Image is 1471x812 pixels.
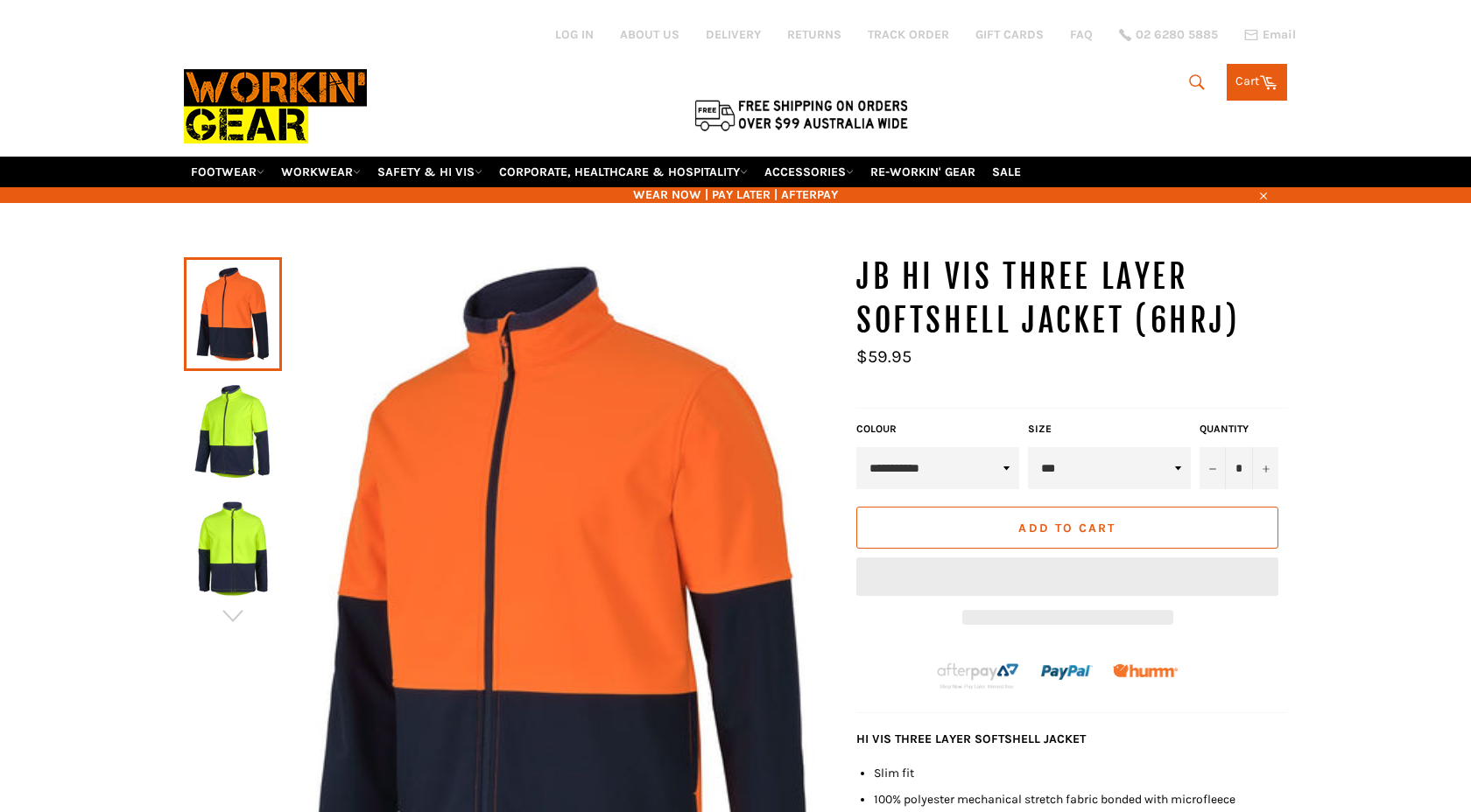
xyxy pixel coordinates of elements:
[757,157,861,187] a: ACCESSORIES
[184,157,271,187] a: FOOTWEAR
[620,26,679,43] a: ABOUT US
[1252,447,1278,489] button: Increase item quantity by one
[492,157,755,187] a: CORPORATE, HEALTHCARE & HOSPITALITY
[1263,29,1296,41] span: Email
[874,765,1287,781] li: Slim fit
[1227,64,1287,101] a: Cart
[274,157,368,187] a: WORKWEAR
[1070,26,1093,43] a: FAQ
[1018,521,1116,535] span: Add to Cart
[1119,29,1218,41] a: 02 6280 5885
[856,422,1019,437] label: COLOUR
[1041,647,1093,698] img: paypal.png
[706,26,761,43] a: DELIVERY
[184,186,1287,203] span: WEAR NOW | PAY LATER | AFTERPAY
[1200,422,1278,437] label: Quantity
[555,27,594,42] a: Log in
[856,346,911,367] span: $59.95
[856,731,1086,746] strong: HI VIS THREE LAYER SOFTSHELL JACKET
[856,507,1278,549] button: Add to Cart
[935,661,1021,690] img: Afterpay-Logo-on-dark-bg_large.png
[863,157,982,187] a: RE-WORKIN' GEAR
[370,157,489,187] a: SAFETY & HI VIS
[985,157,1028,187] a: SALE
[1200,447,1226,489] button: Reduce item quantity by one
[692,96,911,133] img: Flat $9.95 shipping Australia wide
[856,255,1287,342] h1: JB Hi Vis Three Layer Softshell Jacket (6HRJ)
[874,791,1287,808] li: 100% polyester mechanical stretch fabric bonded with microfleece
[193,383,273,479] img: Workin Gear JB Hi Vis Three Layer Softshell Jacket
[1028,422,1191,437] label: Size
[975,26,1044,43] a: GIFT CARDS
[184,57,367,156] img: Workin Gear leaders in Workwear, Safety Boots, PPE, Uniforms. Australia's No.1 in Workwear
[193,500,273,597] img: Workin Gear JB Hi Vis Three Layer Softshell Jacket
[868,26,949,43] a: TRACK ORDER
[1244,28,1296,42] a: Email
[1113,664,1178,677] img: Humm_core_logo_RGB-01_300x60px_small_195d8312-4386-4de7-b182-0ef9b6303a37.png
[1136,29,1218,41] span: 02 6280 5885
[787,26,841,43] a: RETURNS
